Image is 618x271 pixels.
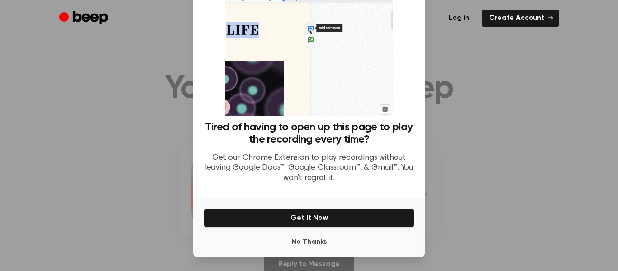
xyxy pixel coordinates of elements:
[482,10,559,27] a: Create Account
[442,10,476,27] a: Log in
[204,233,414,251] button: No Thanks
[204,153,414,184] p: Get our Chrome Extension to play recordings without leaving Google Docs™, Google Classroom™, & Gm...
[204,121,414,146] h3: Tired of having to open up this page to play the recording every time?
[204,209,414,228] button: Get It Now
[59,10,110,27] a: Beep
